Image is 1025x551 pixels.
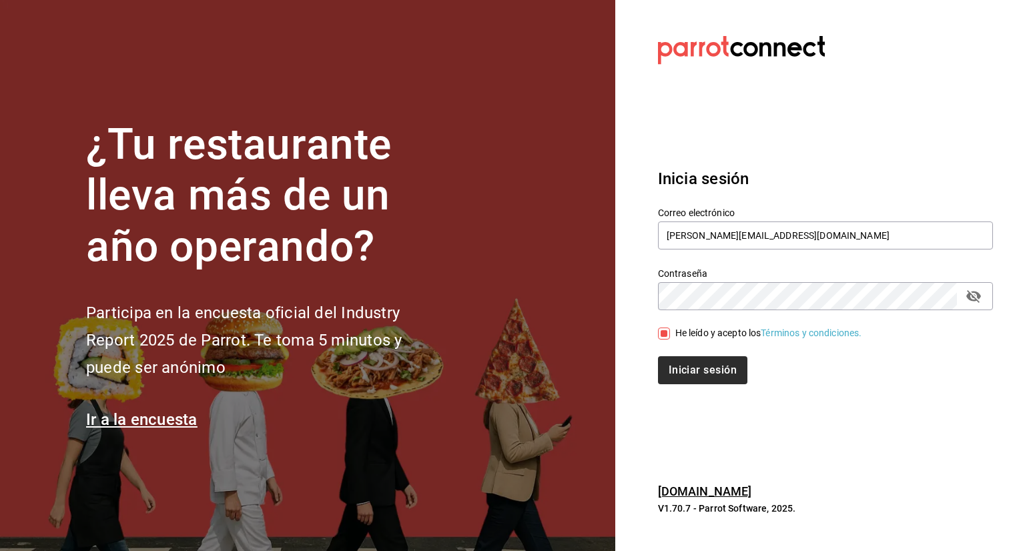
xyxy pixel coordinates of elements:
[86,119,446,273] h1: ¿Tu restaurante lleva más de un año operando?
[675,326,862,340] div: He leído y acepto los
[658,502,993,515] p: V1.70.7 - Parrot Software, 2025.
[658,356,747,384] button: Iniciar sesión
[658,484,752,498] a: [DOMAIN_NAME]
[658,221,993,249] input: Ingresa tu correo electrónico
[86,300,446,381] h2: Participa en la encuesta oficial del Industry Report 2025 de Parrot. Te toma 5 minutos y puede se...
[658,268,993,278] label: Contraseña
[658,207,993,217] label: Correo electrónico
[761,328,862,338] a: Términos y condiciones.
[962,285,985,308] button: passwordField
[86,410,198,429] a: Ir a la encuesta
[658,167,993,191] h3: Inicia sesión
